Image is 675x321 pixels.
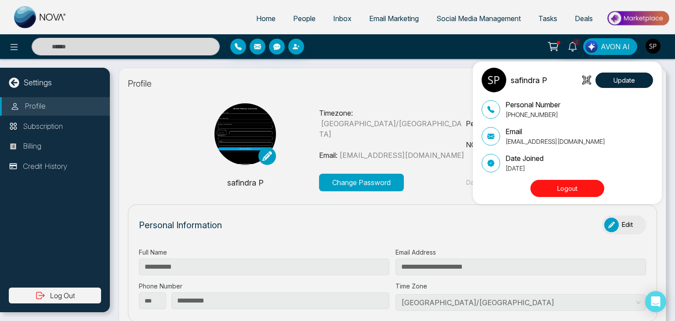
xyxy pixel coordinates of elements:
button: Update [595,73,653,88]
p: Personal Number [505,99,560,110]
div: Open Intercom Messenger [645,291,666,312]
p: safindra P [511,74,547,86]
p: Date Joined [505,153,544,164]
p: [PHONE_NUMBER] [505,110,560,119]
button: Logout [530,180,604,197]
p: [EMAIL_ADDRESS][DOMAIN_NAME] [505,137,605,146]
p: [DATE] [505,164,544,173]
p: Email [505,126,605,137]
